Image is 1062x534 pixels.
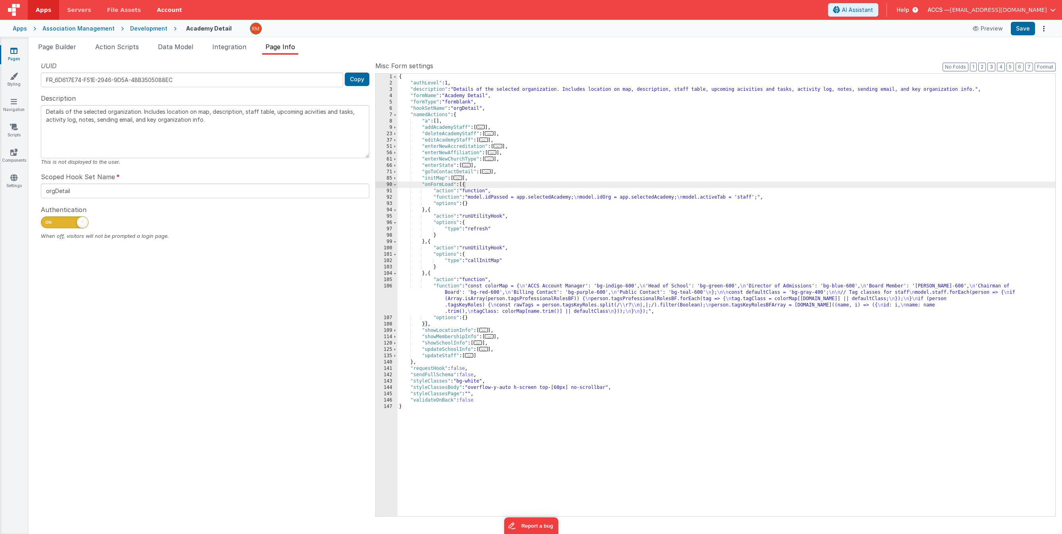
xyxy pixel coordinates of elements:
span: ... [465,353,474,358]
button: 6 [1016,63,1024,71]
button: Preview [968,22,1008,35]
div: 135 [376,353,398,359]
div: 7 [376,112,398,118]
span: ... [479,328,488,332]
button: Save [1011,22,1035,35]
button: 3 [987,63,995,71]
div: When off, visitors will not be prompted a login page. [41,232,369,240]
button: AI Assistant [828,3,878,17]
span: ... [453,176,462,180]
div: 147 [376,404,398,410]
span: ... [485,157,494,161]
div: 107 [376,315,398,321]
button: 5 [1006,63,1014,71]
div: 96 [376,220,398,226]
div: 56 [376,150,398,156]
span: ... [479,347,488,351]
div: 23 [376,131,398,137]
button: No Folds [943,63,968,71]
div: 146 [376,397,398,404]
div: 98 [376,232,398,239]
div: 102 [376,258,398,264]
span: ... [482,169,491,174]
div: 104 [376,270,398,277]
span: File Assets [107,6,141,14]
div: 92 [376,194,398,201]
button: Options [1038,23,1049,34]
div: 91 [376,188,398,194]
div: 8 [376,118,398,124]
div: 101 [376,251,398,258]
h4: Academy Detail [186,25,232,31]
span: Description [41,94,76,103]
span: [EMAIL_ADDRESS][DOMAIN_NAME] [950,6,1047,14]
div: 37 [376,137,398,144]
span: ... [485,334,494,339]
span: ... [479,138,488,142]
div: 95 [376,213,398,220]
span: ... [488,150,497,155]
span: Misc Form settings [375,61,433,71]
div: 61 [376,156,398,163]
span: Servers [67,6,91,14]
span: ... [474,341,482,345]
div: 85 [376,175,398,182]
div: 108 [376,321,398,327]
button: 2 [978,63,986,71]
div: 144 [376,385,398,391]
div: This is not displayed to the user. [41,158,369,166]
div: 100 [376,245,398,251]
span: ... [494,144,502,148]
div: Development [130,25,167,33]
div: 120 [376,340,398,346]
div: 109 [376,327,398,334]
div: 4 [376,93,398,99]
div: 71 [376,169,398,175]
span: AI Assistant [842,6,873,14]
div: 143 [376,378,398,385]
button: Format [1035,63,1056,71]
div: 90 [376,182,398,188]
div: 51 [376,144,398,150]
span: Data Model [158,43,193,51]
span: ... [462,163,471,167]
span: Help [897,6,909,14]
div: 114 [376,334,398,340]
div: 97 [376,226,398,232]
div: 2 [376,80,398,86]
button: Copy [345,73,369,86]
div: Association Management [42,25,115,33]
button: 7 [1025,63,1033,71]
div: 5 [376,99,398,105]
img: 1e10b08f9103151d1000344c2f9be56b [250,23,261,34]
div: 105 [376,277,398,283]
div: 125 [376,346,398,353]
span: Page Builder [38,43,76,51]
div: 140 [376,359,398,366]
div: 142 [376,372,398,378]
div: 106 [376,283,398,315]
span: Action Scripts [95,43,139,51]
iframe: Marker.io feedback button [504,517,558,534]
span: Page Info [265,43,295,51]
span: ... [476,125,485,129]
div: 1 [376,74,398,80]
div: 9 [376,124,398,131]
button: 1 [970,63,977,71]
div: 99 [376,239,398,245]
div: 6 [376,105,398,112]
div: 141 [376,366,398,372]
div: 3 [376,86,398,93]
span: UUID [41,61,57,71]
span: Integration [212,43,246,51]
div: 145 [376,391,398,397]
div: 94 [376,207,398,213]
span: ACCS — [928,6,950,14]
div: 103 [376,264,398,270]
span: Apps [36,6,51,14]
span: Scoped Hook Set Name [41,172,115,182]
div: 93 [376,201,398,207]
div: 66 [376,163,398,169]
span: Authentication [41,205,86,214]
button: 4 [997,63,1005,71]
